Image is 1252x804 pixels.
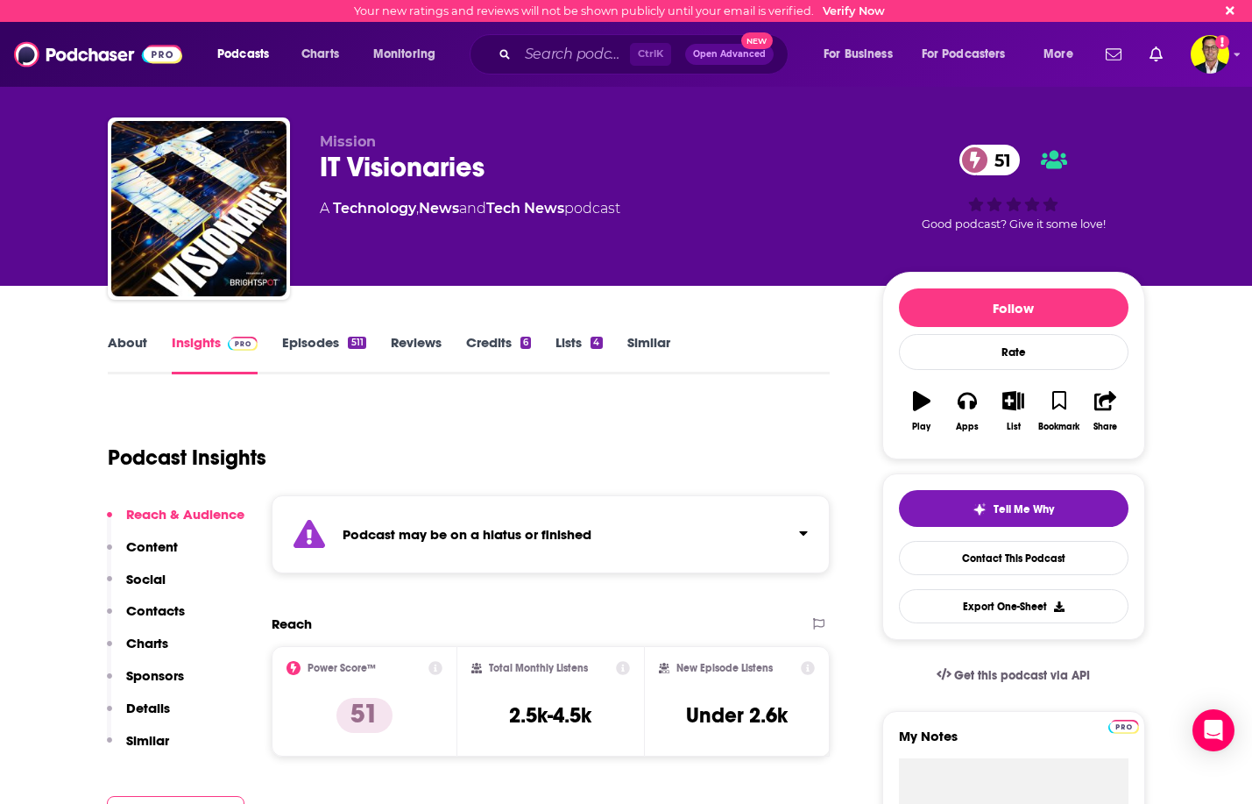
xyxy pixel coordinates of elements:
[1093,422,1117,432] div: Share
[959,145,1020,175] a: 51
[126,571,166,587] p: Social
[811,40,915,68] button: open menu
[899,541,1128,575] a: Contact This Podcast
[107,700,170,732] button: Details
[899,288,1128,327] button: Follow
[391,334,442,374] a: Reviews
[172,334,258,374] a: InsightsPodchaser Pro
[1082,380,1128,443] button: Share
[741,32,773,49] span: New
[320,133,376,150] span: Mission
[518,40,630,68] input: Search podcasts, credits, & more...
[126,506,244,523] p: Reach & Audience
[1215,35,1229,49] svg: Email not verified
[686,702,788,729] h3: Under 2.6k
[990,380,1036,443] button: List
[693,50,766,59] span: Open Advanced
[1191,35,1229,74] button: Show profile menu
[1108,717,1139,734] a: Pro website
[217,42,269,67] span: Podcasts
[899,334,1128,370] div: Rate
[899,380,944,443] button: Play
[107,732,169,765] button: Similar
[1038,422,1079,432] div: Bookmark
[956,422,979,432] div: Apps
[1191,35,1229,74] img: User Profile
[107,635,168,667] button: Charts
[910,40,1031,68] button: open menu
[994,502,1054,516] span: Tell Me Why
[333,200,416,217] a: Technology
[1099,39,1128,69] a: Show notifications dropdown
[466,334,531,374] a: Credits6
[1036,380,1082,443] button: Bookmark
[922,42,1006,67] span: For Podcasters
[320,198,620,219] div: A podcast
[912,422,930,432] div: Play
[489,662,588,674] h2: Total Monthly Listens
[107,538,178,571] button: Content
[922,217,1106,231] span: Good podcast? Give it some love!
[290,40,350,68] a: Charts
[923,654,1105,697] a: Get this podcast via API
[361,40,458,68] button: open menu
[509,702,591,729] h3: 2.5k-4.5k
[977,145,1020,175] span: 51
[343,526,591,543] strong: Podcast may be on a hiatus or finished
[308,662,376,674] h2: Power Score™
[676,662,773,674] h2: New Episode Listens
[354,4,885,18] div: Your new ratings and reviews will not be shown publicly until your email is verified.
[627,334,670,374] a: Similar
[882,133,1145,242] div: 51Good podcast? Give it some love!
[486,200,564,217] a: Tech News
[126,635,168,651] p: Charts
[416,200,419,217] span: ,
[14,38,182,71] img: Podchaser - Follow, Share and Rate Podcasts
[459,200,486,217] span: and
[973,502,987,516] img: tell me why sparkle
[228,337,258,351] img: Podchaser Pro
[373,42,435,67] span: Monitoring
[899,589,1128,623] button: Export One-Sheet
[126,538,178,555] p: Content
[126,700,170,716] p: Details
[685,44,774,65] button: Open AdvancedNew
[1108,720,1139,734] img: Podchaser Pro
[107,602,185,635] button: Contacts
[486,34,805,75] div: Search podcasts, credits, & more...
[126,602,185,619] p: Contacts
[301,42,339,67] span: Charts
[555,334,602,374] a: Lists4
[1142,39,1170,69] a: Show notifications dropdown
[205,40,292,68] button: open menu
[1192,709,1234,751] div: Open Intercom Messenger
[1031,40,1095,68] button: open menu
[1007,422,1021,432] div: List
[899,728,1128,758] label: My Notes
[944,380,990,443] button: Apps
[823,4,885,18] a: Verify Now
[348,337,365,349] div: 511
[419,200,459,217] a: News
[126,667,184,684] p: Sponsors
[111,121,286,296] img: IT Visionaries
[108,445,266,471] h1: Podcast Insights
[107,667,184,700] button: Sponsors
[282,334,365,374] a: Episodes511
[126,732,169,749] p: Similar
[272,495,831,573] section: Click to expand status details
[630,43,671,66] span: Ctrl K
[591,337,602,349] div: 4
[1043,42,1073,67] span: More
[954,668,1090,683] span: Get this podcast via API
[107,571,166,603] button: Social
[520,337,531,349] div: 6
[107,506,244,538] button: Reach & Audience
[272,615,312,632] h2: Reach
[108,334,147,374] a: About
[336,698,393,733] p: 51
[1191,35,1229,74] span: Logged in as BrettLarson
[824,42,893,67] span: For Business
